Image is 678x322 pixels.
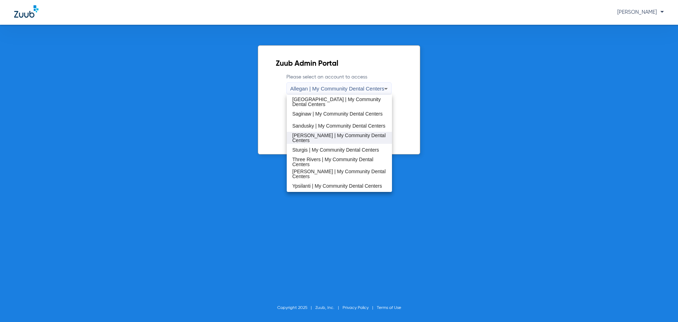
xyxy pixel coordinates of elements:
span: Sturgis | My Community Dental Centers [292,147,379,152]
span: Sandusky | My Community Dental Centers [292,123,386,128]
span: Ypsilanti | My Community Dental Centers [292,183,382,188]
span: [GEOGRAPHIC_DATA] | My Community Dental Centers [292,97,387,107]
span: Three Rivers | My Community Dental Centers [292,157,387,167]
span: [PERSON_NAME] | My Community Dental Centers [292,169,387,179]
span: [PERSON_NAME] | My Community Dental Centers [292,133,387,143]
span: Mt. Pleasant | My Community Dental Centers [292,85,387,95]
iframe: Chat Widget [643,288,678,322]
span: Saginaw | My Community Dental Centers [292,111,383,116]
